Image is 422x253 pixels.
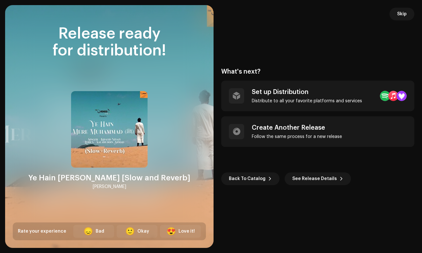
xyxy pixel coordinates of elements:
[252,88,362,96] div: Set up Distribution
[93,183,126,191] div: [PERSON_NAME]
[18,229,66,234] span: Rate your experience
[221,68,414,76] div: What's next?
[221,172,280,185] button: Back To Catalog
[252,124,342,132] div: Create Another Release
[71,91,148,168] img: 97e468d9-d2b3-4b0f-aa8f-4e2dabf2db4e
[96,228,104,235] div: Bad
[13,25,206,59] div: Release ready for distribution!
[389,8,414,20] button: Skip
[252,98,362,104] div: Distribute to all your favorite platforms and services
[221,81,414,111] re-a-post-create-item: Set up Distribution
[125,228,135,235] div: 🙂
[285,172,351,185] button: See Release Details
[84,228,93,235] div: 😞
[292,172,337,185] span: See Release Details
[166,228,176,235] div: 😍
[229,172,266,185] span: Back To Catalog
[252,134,342,139] div: Follow the same process for a new release
[397,8,407,20] span: Skip
[178,228,195,235] div: Love it!
[221,116,414,147] re-a-post-create-item: Create Another Release
[137,228,149,235] div: Okay
[28,173,190,183] div: Ye Hain [PERSON_NAME] [Slow and Reverb]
